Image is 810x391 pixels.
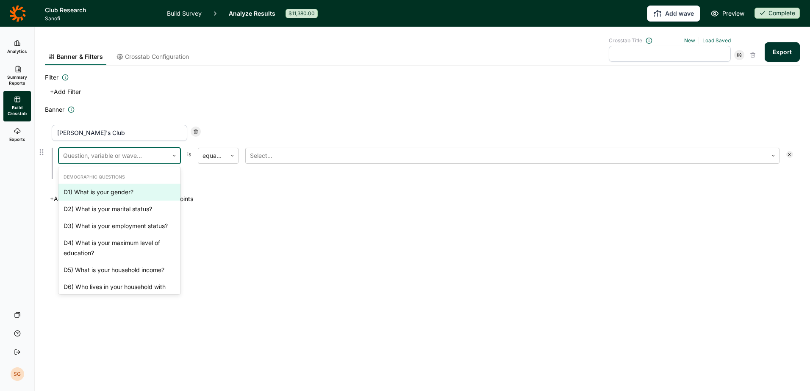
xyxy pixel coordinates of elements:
[45,15,157,22] span: Sanofi
[3,91,31,121] a: Build Crosstab
[755,8,800,19] button: Complete
[684,37,695,44] a: New
[609,37,642,44] span: Crosstab Title
[748,50,758,60] div: Delete
[45,5,157,15] h1: Club Research
[3,33,31,61] a: Analytics
[58,172,180,182] div: Demographic Questions
[7,48,27,54] span: Analytics
[125,52,189,61] span: Crosstab Configuration
[45,72,58,83] span: Filter
[58,201,180,218] div: D2) What is your marital status?
[3,121,31,149] a: Exports
[45,105,64,115] span: Banner
[58,234,180,262] div: D4) What is your maximum level of education?
[710,8,744,19] a: Preview
[734,50,744,60] div: Save Crosstab
[52,125,187,141] input: Banner point name...
[286,9,318,18] div: $11,380.00
[11,367,24,381] div: SG
[57,52,103,61] span: Banner & Filters
[7,105,28,116] span: Build Crosstab
[58,278,180,306] div: D6) Who lives in your household with you?
[765,42,800,62] button: Export
[647,6,700,22] button: Add wave
[58,218,180,234] div: D3) What is your employment status?
[7,74,28,86] span: Summary Reports
[45,86,86,98] button: +Add Filter
[58,184,180,201] div: D1) What is your gender?
[702,37,731,44] a: Load Saved
[786,151,793,158] div: Remove
[191,127,201,137] div: Remove
[3,61,31,91] a: Summary Reports
[722,8,744,19] span: Preview
[187,151,191,164] span: is
[45,193,108,205] button: +Add Banner Point
[58,262,180,278] div: D5) What is your household income?
[9,136,25,142] span: Exports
